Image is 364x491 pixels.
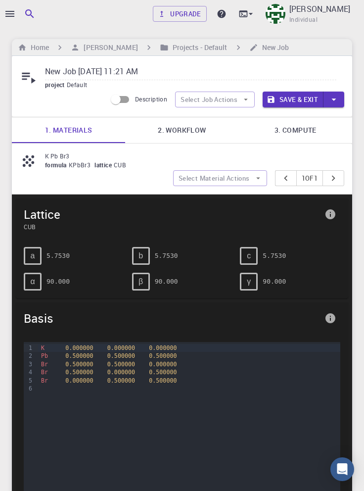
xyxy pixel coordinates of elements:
[247,277,251,286] span: γ
[138,277,143,286] span: β
[41,352,48,359] span: Pb
[149,369,177,376] span: 0.500000
[320,204,340,224] button: info
[149,377,177,384] span: 0.500000
[330,457,354,481] div: Open Intercom Messenger
[24,206,320,222] span: Lattice
[275,170,345,186] div: pager
[263,92,323,107] button: Save & Exit
[155,247,178,264] pre: 5.7530
[65,344,93,351] span: 0.000000
[24,344,34,352] div: 1
[149,344,177,351] span: 0.000000
[65,377,93,384] span: 0.000000
[41,377,48,384] span: Br
[41,344,45,351] span: K
[266,4,285,24] img: Taha Yusuf
[175,92,255,107] button: Select Job Actions
[24,222,320,231] span: CUB
[16,42,291,53] nav: breadcrumb
[125,117,238,143] a: 2. Workflow
[12,117,125,143] a: 1. Materials
[289,15,318,25] span: Individual
[114,161,130,169] span: CUB
[320,308,340,328] button: info
[155,273,178,290] pre: 90.000
[138,251,143,260] span: b
[41,369,48,376] span: Br
[149,352,177,359] span: 0.500000
[258,42,289,53] h6: New Job
[24,310,320,326] span: Basis
[296,170,323,186] button: 1of1
[149,361,177,368] span: 0.000000
[65,369,93,376] span: 0.500000
[31,251,35,260] span: a
[107,344,135,351] span: 0.000000
[27,42,49,53] h6: Home
[45,81,67,89] span: project
[69,161,94,169] span: KPbBr3
[107,369,135,376] span: 0.000000
[30,277,35,286] span: α
[45,151,336,160] p: K Pb Br3
[135,95,167,103] span: Description
[94,161,114,169] span: lattice
[24,377,34,385] div: 5
[239,117,352,143] a: 3. Compute
[67,81,91,89] span: Default
[80,42,137,53] h6: [PERSON_NAME]
[21,7,51,16] span: Destek
[289,3,350,15] p: [PERSON_NAME]
[263,273,286,290] pre: 90.000
[65,352,93,359] span: 0.500000
[65,361,93,368] span: 0.500000
[24,352,34,360] div: 2
[24,360,34,368] div: 3
[107,377,135,384] span: 0.500000
[169,42,227,53] h6: Projects - Default
[41,361,48,368] span: Br
[24,385,34,393] div: 6
[24,368,34,376] div: 4
[45,161,69,169] span: formula
[107,352,135,359] span: 0.500000
[107,361,135,368] span: 0.500000
[247,251,251,260] span: c
[46,247,70,264] pre: 5.7530
[153,6,207,22] a: Upgrade
[263,247,286,264] pre: 5.7530
[173,170,267,186] button: Select Material Actions
[46,273,70,290] pre: 90.000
